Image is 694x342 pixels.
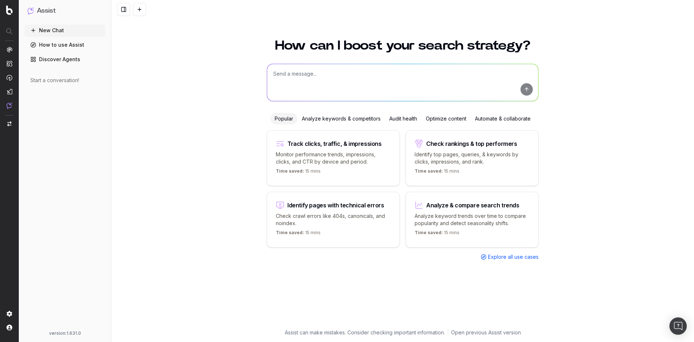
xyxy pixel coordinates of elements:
[415,168,459,177] p: 15 mins
[287,202,384,208] div: Identify pages with technical errors
[27,330,102,336] div: version: 1.631.0
[25,25,105,36] button: New Chat
[267,39,539,52] h1: How can I boost your search strategy?
[6,5,13,15] img: Botify logo
[7,121,12,126] img: Switch project
[426,202,519,208] div: Analyze & compare search trends
[276,168,304,174] span: Time saved:
[25,54,105,65] a: Discover Agents
[415,230,459,238] p: 15 mins
[7,75,12,81] img: Activation
[27,7,34,14] img: Assist
[276,230,304,235] span: Time saved:
[276,151,391,165] p: Monitor performance trends, impressions, clicks, and CTR by device and period.
[276,230,321,238] p: 15 mins
[415,230,443,235] span: Time saved:
[297,113,385,124] div: Analyze keywords & competitors
[25,39,105,51] a: How to use Assist
[287,141,382,147] div: Track clicks, traffic, & impressions
[488,253,539,261] span: Explore all use cases
[27,6,102,16] button: Assist
[669,317,687,335] div: Open Intercom Messenger
[276,212,391,227] p: Check crawl errors like 404s, canonicals, and noindex.
[415,151,530,165] p: Identify top pages, queries, & keywords by clicks, impressions, and rank.
[285,329,445,336] p: Assist can make mistakes. Consider checking important information.
[426,141,517,147] div: Check rankings & top performers
[7,102,12,109] img: Assist
[7,47,12,52] img: Analytics
[481,253,539,261] a: Explore all use cases
[276,168,321,177] p: 15 mins
[421,113,471,124] div: Optimize content
[7,89,12,94] img: Studio
[270,113,297,124] div: Popular
[415,168,443,174] span: Time saved:
[385,113,421,124] div: Audit health
[7,311,12,317] img: Setting
[7,60,12,67] img: Intelligence
[7,325,12,330] img: My account
[415,212,530,227] p: Analyze keyword trends over time to compare popularity and detect seasonality shifts.
[471,113,535,124] div: Automate & collaborate
[451,329,521,336] a: Open previous Assist version
[30,77,99,84] div: Start a conversation!
[37,6,56,16] h1: Assist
